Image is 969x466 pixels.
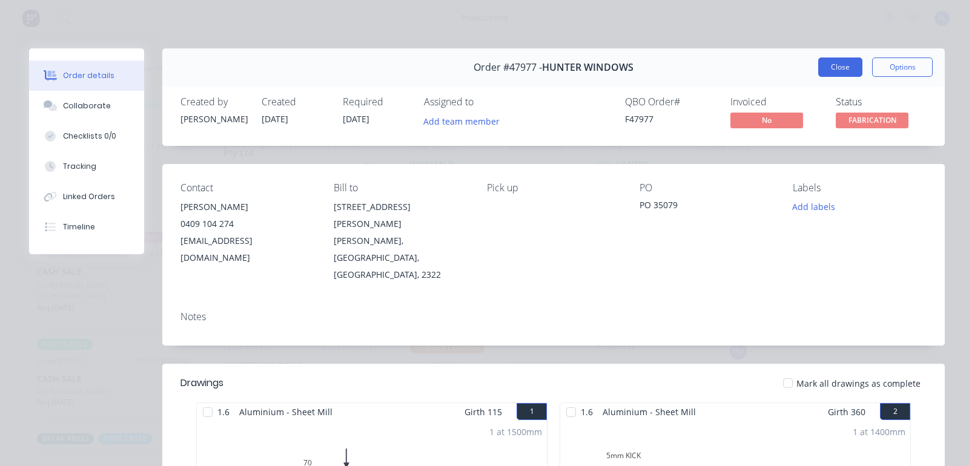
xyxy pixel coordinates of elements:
[262,96,328,108] div: Created
[489,425,542,438] div: 1 at 1500mm
[343,96,409,108] div: Required
[213,403,234,421] span: 1.6
[730,96,821,108] div: Invoiced
[234,403,337,421] span: Aluminium - Sheet Mill
[63,161,96,172] div: Tracking
[180,113,247,125] div: [PERSON_NAME]
[29,212,144,242] button: Timeline
[828,403,865,421] span: Girth 360
[836,113,908,128] span: FABRICATION
[836,113,908,131] button: FABRICATION
[180,182,314,194] div: Contact
[180,311,927,323] div: Notes
[343,113,369,125] span: [DATE]
[836,96,927,108] div: Status
[29,61,144,91] button: Order details
[29,151,144,182] button: Tracking
[872,57,933,77] button: Options
[334,232,468,283] div: [PERSON_NAME], [GEOGRAPHIC_DATA], [GEOGRAPHIC_DATA], 2322
[424,96,545,108] div: Assigned to
[334,199,468,232] div: [STREET_ADDRESS][PERSON_NAME]
[29,91,144,121] button: Collaborate
[424,113,506,129] button: Add team member
[487,182,621,194] div: Pick up
[517,403,547,420] button: 1
[180,376,223,390] div: Drawings
[640,182,773,194] div: PO
[542,62,633,73] span: HUNTER WINDOWS
[576,403,598,421] span: 1.6
[262,113,288,125] span: [DATE]
[180,96,247,108] div: Created by
[640,199,773,215] div: PO 35079
[730,113,803,128] span: No
[180,215,314,232] div: 0409 104 274
[63,100,111,111] div: Collaborate
[818,57,862,77] button: Close
[63,222,95,232] div: Timeline
[796,377,921,390] span: Mark all drawings as complete
[465,403,502,421] span: Girth 115
[180,199,314,266] div: [PERSON_NAME]0409 104 274[EMAIL_ADDRESS][DOMAIN_NAME]
[793,182,927,194] div: Labels
[880,403,910,420] button: 2
[474,62,542,73] span: Order #47977 -
[625,113,716,125] div: F47977
[625,96,716,108] div: QBO Order #
[63,191,115,202] div: Linked Orders
[334,199,468,283] div: [STREET_ADDRESS][PERSON_NAME][PERSON_NAME], [GEOGRAPHIC_DATA], [GEOGRAPHIC_DATA], 2322
[598,403,701,421] span: Aluminium - Sheet Mill
[63,70,114,81] div: Order details
[29,182,144,212] button: Linked Orders
[180,232,314,266] div: [EMAIL_ADDRESS][DOMAIN_NAME]
[786,199,842,215] button: Add labels
[853,425,905,438] div: 1 at 1400mm
[29,121,144,151] button: Checklists 0/0
[334,182,468,194] div: Bill to
[417,113,506,129] button: Add team member
[180,199,314,215] div: [PERSON_NAME]
[63,131,116,142] div: Checklists 0/0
